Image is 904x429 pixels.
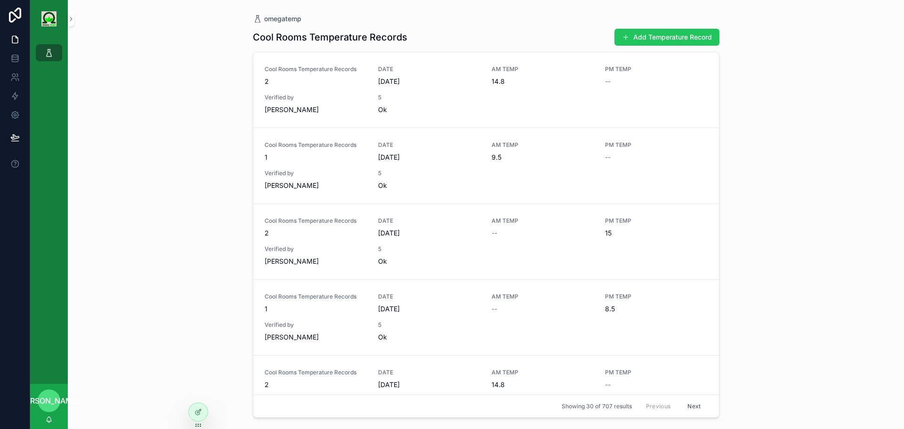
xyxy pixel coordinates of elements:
button: Next [681,399,707,413]
span: AM TEMP [492,65,594,73]
span: Cool Rooms Temperature Records [265,65,367,73]
span: 9.5 [492,153,594,162]
span: Cool Rooms Temperature Records [265,293,367,300]
span: Ok [378,105,480,114]
span: Cool Rooms Temperature Records [265,217,367,225]
span: Cool Rooms Temperature Records [265,369,367,376]
span: [DATE] [378,77,480,86]
span: -- [605,77,611,86]
span: 8.5 [605,304,707,314]
span: [DATE] [378,380,480,389]
span: AM TEMP [492,141,594,149]
span: 5 [378,321,480,329]
span: PM TEMP [605,65,707,73]
span: DATE [378,217,480,225]
span: [DATE] [378,304,480,314]
img: App logo [41,11,56,26]
a: omegatemp [253,14,301,24]
span: Ok [378,257,480,266]
span: 5 [378,170,480,177]
span: AM TEMP [492,293,594,300]
span: PM TEMP [605,293,707,300]
span: 5 [378,94,480,101]
span: PM TEMP [605,369,707,376]
span: omegatemp [264,14,301,24]
span: 14.8 [492,380,594,389]
span: -- [492,304,497,314]
span: -- [492,228,497,238]
span: [PERSON_NAME] [265,332,367,342]
span: 2 [265,228,367,238]
span: -- [605,153,611,162]
span: 2 [265,380,367,389]
button: Add Temperature Record [614,29,719,46]
span: DATE [378,369,480,376]
span: PM TEMP [605,217,707,225]
span: Showing 30 of 707 results [562,403,632,410]
span: [PERSON_NAME] [265,257,367,266]
a: Cool Rooms Temperature Records2DATE[DATE]AM TEMP--PM TEMP15Verified by[PERSON_NAME]5Ok [253,203,719,279]
a: Cool Rooms Temperature Records1DATE[DATE]AM TEMP--PM TEMP8.5Verified by[PERSON_NAME]5Ok [253,279,719,355]
span: PM TEMP [605,141,707,149]
div: scrollable content [30,38,68,73]
span: 2 [265,77,367,86]
span: AM TEMP [492,369,594,376]
h1: Cool Rooms Temperature Records [253,31,407,44]
span: [PERSON_NAME] [18,395,80,406]
span: Verified by [265,170,367,177]
span: [DATE] [378,153,480,162]
span: Verified by [265,94,367,101]
span: Cool Rooms Temperature Records [265,141,367,149]
span: 1 [265,153,367,162]
span: 1 [265,304,367,314]
span: Ok [378,181,480,190]
span: 5 [378,245,480,253]
span: DATE [378,141,480,149]
a: Cool Rooms Temperature Records1DATE[DATE]AM TEMP9.5PM TEMP--Verified by[PERSON_NAME]5Ok [253,128,719,203]
span: 14.8 [492,77,594,86]
span: AM TEMP [492,217,594,225]
span: 15 [605,228,707,238]
span: Verified by [265,321,367,329]
span: Verified by [265,245,367,253]
a: Cool Rooms Temperature Records2DATE[DATE]AM TEMP14.8PM TEMP--Verified by[PERSON_NAME]5Ok [253,52,719,128]
span: Ok [378,332,480,342]
span: DATE [378,65,480,73]
span: [DATE] [378,228,480,238]
span: DATE [378,293,480,300]
span: [PERSON_NAME] [265,105,367,114]
span: [PERSON_NAME] [265,181,367,190]
span: -- [605,380,611,389]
